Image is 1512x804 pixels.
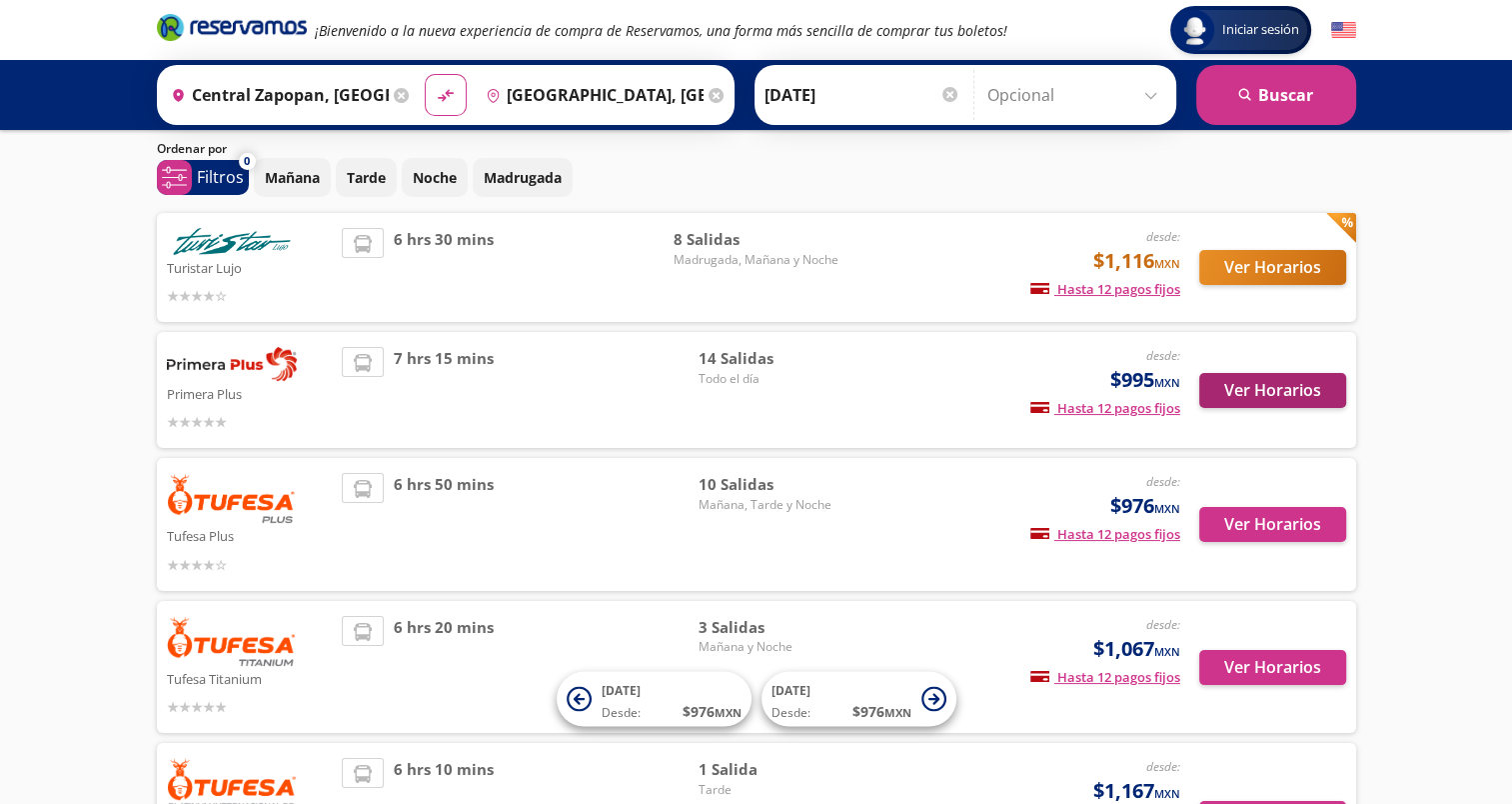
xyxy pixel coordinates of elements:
[478,70,704,120] input: Buscar Destino
[699,616,838,639] span: 3 Salidas
[394,473,494,576] span: 6 hrs 50 mins
[1110,491,1180,521] span: $976
[157,140,227,158] p: Ordenar por
[771,682,810,699] span: [DATE]
[402,158,468,197] button: Noche
[1154,375,1180,390] small: MXN
[1146,228,1180,245] em: desde:
[602,704,641,722] span: Desde:
[1030,399,1180,417] span: Hasta 12 pagos fijos
[484,167,562,188] p: Madrugada
[347,167,386,188] p: Tarde
[244,153,250,170] span: 0
[197,165,244,189] p: Filtros
[557,672,752,727] button: [DATE]Desde:$976MXN
[1110,365,1180,395] span: $995
[1030,280,1180,298] span: Hasta 12 pagos fijos
[699,758,838,781] span: 1 Salida
[167,255,333,279] p: Turistar Lujo
[167,616,297,666] img: Tufesa Titanium
[1199,250,1346,285] button: Ver Horarios
[167,381,333,405] p: Primera Plus
[1146,473,1180,490] em: desde:
[473,158,573,197] button: Madrugada
[699,781,838,799] span: Tarde
[1146,616,1180,633] em: desde:
[167,473,297,523] img: Tufesa Plus
[1146,758,1180,775] em: desde:
[157,12,307,48] a: Brand Logo
[1154,786,1180,801] small: MXN
[699,347,838,370] span: 14 Salidas
[674,251,838,269] span: Madrugada, Mañana y Noche
[315,21,1007,40] em: ¡Bienvenido a la nueva experiencia de compra de Reservamos, una forma más sencilla de comprar tus...
[1154,644,1180,659] small: MXN
[394,616,494,719] span: 6 hrs 20 mins
[699,496,838,514] span: Mañana, Tarde y Noche
[764,70,960,120] input: Elegir Fecha
[683,701,742,722] span: $ 976
[1199,373,1346,408] button: Ver Horarios
[163,70,389,120] input: Buscar Origen
[602,682,641,699] span: [DATE]
[761,672,956,727] button: [DATE]Desde:$976MXN
[715,705,742,720] small: MXN
[1214,20,1307,40] span: Iniciar sesión
[157,12,307,42] i: Brand Logo
[167,347,297,381] img: Primera Plus
[394,347,494,433] span: 7 hrs 15 mins
[413,167,457,188] p: Noche
[265,167,320,188] p: Mañana
[1199,507,1346,542] button: Ver Horarios
[1093,634,1180,664] span: $1,067
[1093,246,1180,276] span: $1,116
[987,70,1166,120] input: Opcional
[1199,650,1346,685] button: Ver Horarios
[1154,501,1180,516] small: MXN
[394,228,494,307] span: 6 hrs 30 mins
[699,370,838,388] span: Todo el día
[254,158,331,197] button: Mañana
[699,638,838,656] span: Mañana y Noche
[884,705,911,720] small: MXN
[157,160,249,195] button: 0Filtros
[1331,18,1356,43] button: English
[1030,525,1180,543] span: Hasta 12 pagos fijos
[1030,668,1180,686] span: Hasta 12 pagos fijos
[1196,65,1356,125] button: Buscar
[167,228,297,255] img: Turistar Lujo
[336,158,397,197] button: Tarde
[699,473,838,496] span: 10 Salidas
[167,666,333,690] p: Tufesa Titanium
[674,228,838,251] span: 8 Salidas
[852,701,911,722] span: $ 976
[1154,256,1180,271] small: MXN
[771,704,810,722] span: Desde:
[1146,347,1180,364] em: desde:
[167,523,333,547] p: Tufesa Plus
